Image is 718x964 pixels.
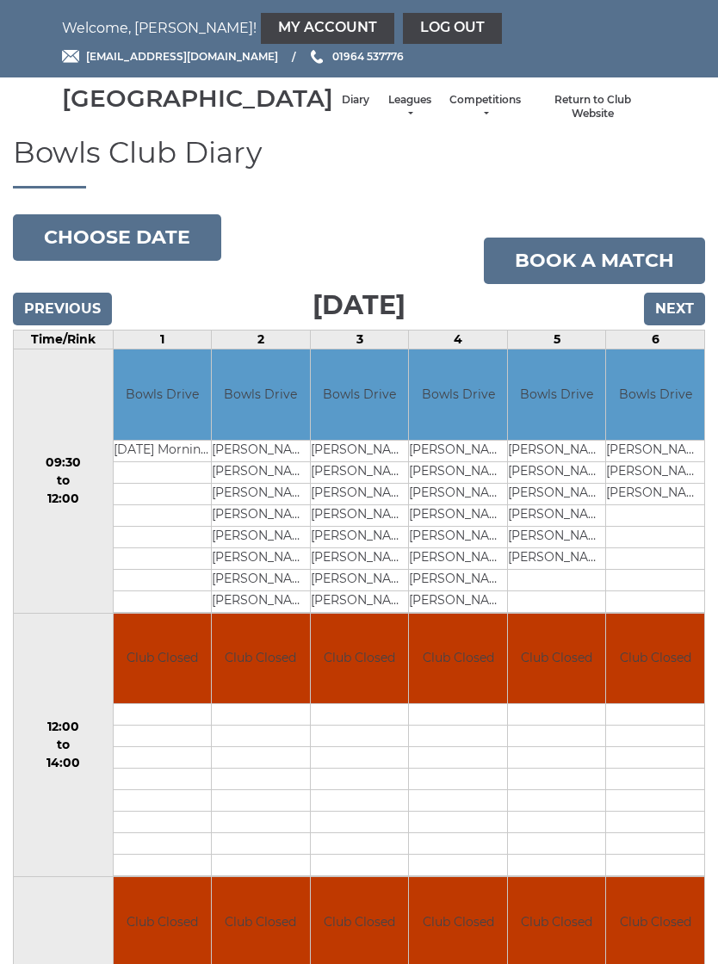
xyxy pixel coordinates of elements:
[387,93,432,121] a: Leagues
[409,504,507,526] td: [PERSON_NAME]
[484,238,705,284] a: Book a match
[62,85,333,112] div: [GEOGRAPHIC_DATA]
[212,504,310,526] td: [PERSON_NAME]
[212,331,311,349] td: 2
[409,614,507,704] td: Club Closed
[212,526,310,547] td: [PERSON_NAME]
[311,590,409,612] td: [PERSON_NAME]
[342,93,369,108] a: Diary
[508,614,606,704] td: Club Closed
[508,547,606,569] td: [PERSON_NAME]
[606,440,704,461] td: [PERSON_NAME]
[310,331,409,349] td: 3
[62,13,656,44] nav: Welcome, [PERSON_NAME]!
[606,483,704,504] td: [PERSON_NAME]
[409,349,507,440] td: Bowls Drive
[86,50,278,63] span: [EMAIL_ADDRESS][DOMAIN_NAME]
[606,331,705,349] td: 6
[311,569,409,590] td: [PERSON_NAME]
[449,93,521,121] a: Competitions
[212,614,310,704] td: Club Closed
[212,547,310,569] td: [PERSON_NAME]
[409,440,507,461] td: [PERSON_NAME]
[606,349,704,440] td: Bowls Drive
[311,440,409,461] td: [PERSON_NAME]
[508,349,606,440] td: Bowls Drive
[308,48,404,65] a: Phone us 01964 537776
[114,440,212,461] td: [DATE] Morning Bowls Club
[644,293,705,325] input: Next
[606,461,704,483] td: [PERSON_NAME]
[311,547,409,569] td: [PERSON_NAME]
[13,214,221,261] button: Choose date
[114,349,212,440] td: Bowls Drive
[14,331,114,349] td: Time/Rink
[508,526,606,547] td: [PERSON_NAME]
[409,590,507,612] td: [PERSON_NAME]
[508,504,606,526] td: [PERSON_NAME]
[311,526,409,547] td: [PERSON_NAME]
[409,483,507,504] td: [PERSON_NAME]
[311,483,409,504] td: [PERSON_NAME]
[13,137,705,188] h1: Bowls Club Diary
[62,50,79,63] img: Email
[212,569,310,590] td: [PERSON_NAME]
[113,331,212,349] td: 1
[311,461,409,483] td: [PERSON_NAME]
[311,349,409,440] td: Bowls Drive
[508,483,606,504] td: [PERSON_NAME]
[606,614,704,704] td: Club Closed
[409,569,507,590] td: [PERSON_NAME]
[311,50,323,64] img: Phone us
[508,440,606,461] td: [PERSON_NAME]
[403,13,502,44] a: Log out
[409,461,507,483] td: [PERSON_NAME]
[114,614,212,704] td: Club Closed
[212,440,310,461] td: [PERSON_NAME]
[212,483,310,504] td: [PERSON_NAME]
[538,93,647,121] a: Return to Club Website
[409,547,507,569] td: [PERSON_NAME]
[212,349,310,440] td: Bowls Drive
[14,613,114,877] td: 12:00 to 14:00
[507,331,606,349] td: 5
[311,614,409,704] td: Club Closed
[212,461,310,483] td: [PERSON_NAME]
[14,349,114,614] td: 09:30 to 12:00
[332,50,404,63] span: 01964 537776
[212,590,310,612] td: [PERSON_NAME]
[508,461,606,483] td: [PERSON_NAME]
[409,331,508,349] td: 4
[62,48,278,65] a: Email [EMAIL_ADDRESS][DOMAIN_NAME]
[311,504,409,526] td: [PERSON_NAME]
[13,293,112,325] input: Previous
[261,13,394,44] a: My Account
[409,526,507,547] td: [PERSON_NAME]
